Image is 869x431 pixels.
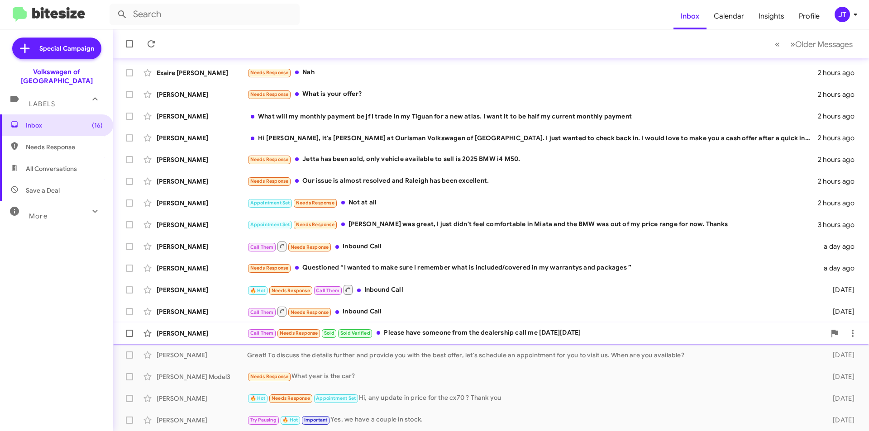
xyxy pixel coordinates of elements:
[818,350,862,360] div: [DATE]
[795,39,853,49] span: Older Messages
[818,416,862,425] div: [DATE]
[250,222,290,227] span: Appointment Set
[157,133,247,142] div: [PERSON_NAME]
[770,35,858,53] nav: Page navigation example
[291,309,329,315] span: Needs Response
[818,394,862,403] div: [DATE]
[272,288,310,294] span: Needs Response
[316,395,356,401] span: Appointment Set
[157,90,247,99] div: [PERSON_NAME]
[247,306,818,317] div: Inbound Call
[157,372,247,381] div: [PERSON_NAME] Model3
[282,417,298,423] span: 🔥 Hot
[250,309,274,315] span: Call Them
[751,3,792,29] a: Insights
[340,330,370,336] span: Sold Verified
[818,199,862,208] div: 2 hours ago
[316,288,339,294] span: Call Them
[157,112,247,121] div: [PERSON_NAME]
[247,67,818,78] div: Nah
[304,417,328,423] span: Important
[790,38,795,50] span: »
[818,285,862,294] div: [DATE]
[247,415,818,425] div: Yes, we have a couple in stock.
[250,395,266,401] span: 🔥 Hot
[247,154,818,165] div: Jetta has been sold, only vehicle available to sell is 2025 BMW i4 M50.
[792,3,827,29] a: Profile
[247,328,826,338] div: Please have someone from the dealership call me [DATE][DATE]
[39,44,94,53] span: Special Campaign
[247,176,818,186] div: Our issue is almost resolved and Raleigh has been excellent.
[26,186,60,195] span: Save a Deal
[818,220,862,229] div: 3 hours ago
[110,4,300,25] input: Search
[296,222,334,227] span: Needs Response
[324,330,334,336] span: Sold
[827,7,859,22] button: JT
[272,395,310,401] span: Needs Response
[26,164,77,173] span: All Conversations
[818,133,862,142] div: 2 hours ago
[26,142,103,152] span: Needs Response
[157,155,247,164] div: [PERSON_NAME]
[247,219,818,230] div: [PERSON_NAME] was great, I just didn't feel comfortable in Miata and the BMW was out of my price ...
[250,288,266,294] span: 🔥 Hot
[247,263,818,273] div: Questioned “I wanted to make sure I remember what is included/covered in my warrantys and packages ”
[29,100,55,108] span: Labels
[157,68,247,77] div: Exaire [PERSON_NAME]
[157,416,247,425] div: [PERSON_NAME]
[250,417,277,423] span: Try Pausing
[250,265,289,271] span: Needs Response
[250,91,289,97] span: Needs Response
[26,121,103,130] span: Inbox
[157,220,247,229] div: [PERSON_NAME]
[818,112,862,121] div: 2 hours ago
[157,285,247,294] div: [PERSON_NAME]
[157,329,247,338] div: [PERSON_NAME]
[818,177,862,186] div: 2 hours ago
[12,38,101,59] a: Special Campaign
[250,244,274,250] span: Call Them
[291,244,329,250] span: Needs Response
[296,200,334,206] span: Needs Response
[280,330,318,336] span: Needs Response
[818,372,862,381] div: [DATE]
[818,264,862,273] div: a day ago
[250,374,289,379] span: Needs Response
[29,212,48,220] span: More
[250,330,274,336] span: Call Them
[835,7,850,22] div: JT
[673,3,707,29] a: Inbox
[157,264,247,273] div: [PERSON_NAME]
[247,133,818,142] div: Hi [PERSON_NAME], it's [PERSON_NAME] at Ourisman Volkswagen of [GEOGRAPHIC_DATA]. I just wanted t...
[247,89,818,99] div: What is your offer?
[769,35,785,53] button: Previous
[92,121,103,130] span: (16)
[247,198,818,208] div: Not at all
[818,68,862,77] div: 2 hours ago
[247,284,818,295] div: Inbound Call
[250,178,289,184] span: Needs Response
[775,38,780,50] span: «
[250,200,290,206] span: Appointment Set
[250,70,289,76] span: Needs Response
[818,307,862,316] div: [DATE]
[247,241,818,252] div: Inbound Call
[247,393,818,403] div: Hi, any update in price for the cx70 ? Thank you
[157,199,247,208] div: [PERSON_NAME]
[157,177,247,186] div: [PERSON_NAME]
[818,90,862,99] div: 2 hours ago
[247,350,818,360] div: Great! To discuss the details further and provide you with the best offer, let's schedule an appo...
[785,35,858,53] button: Next
[250,156,289,162] span: Needs Response
[157,307,247,316] div: [PERSON_NAME]
[818,155,862,164] div: 2 hours ago
[157,394,247,403] div: [PERSON_NAME]
[818,242,862,251] div: a day ago
[707,3,751,29] a: Calendar
[157,242,247,251] div: [PERSON_NAME]
[247,371,818,382] div: What year is the car?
